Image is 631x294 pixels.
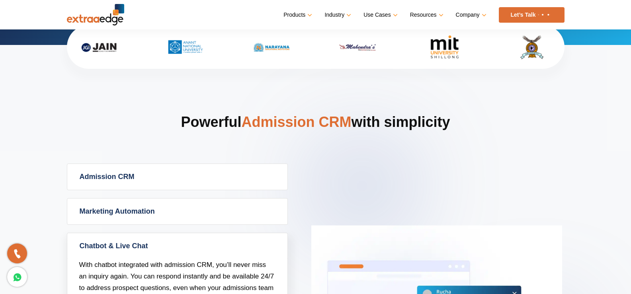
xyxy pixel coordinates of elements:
[324,9,350,21] a: Industry
[67,233,287,259] a: Chatbot & Live Chat
[363,9,396,21] a: Use Cases
[67,199,287,224] a: Marketing Automation
[456,9,485,21] a: Company
[67,164,287,190] a: Admission CRM
[67,113,565,164] h2: Powerful with simplicity
[499,7,565,23] a: Let’s Talk
[410,9,442,21] a: Resources
[283,9,311,21] a: Products
[241,114,351,130] span: Admission CRM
